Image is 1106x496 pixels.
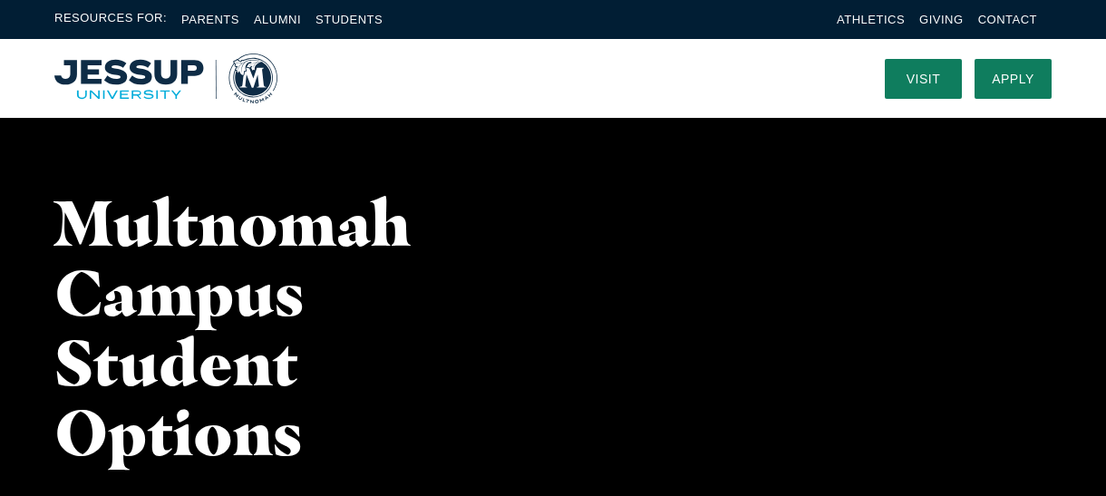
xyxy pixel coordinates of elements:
h1: Multnomah Campus Student Options [54,188,449,467]
a: Alumni [254,13,301,26]
a: Apply [975,59,1052,99]
a: Students [315,13,383,26]
span: Resources For: [54,9,167,30]
a: Athletics [837,13,905,26]
img: Multnomah University Logo [54,53,277,103]
a: Parents [181,13,239,26]
a: Home [54,53,277,103]
a: Visit [885,59,962,99]
a: Giving [919,13,964,26]
a: Contact [978,13,1037,26]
